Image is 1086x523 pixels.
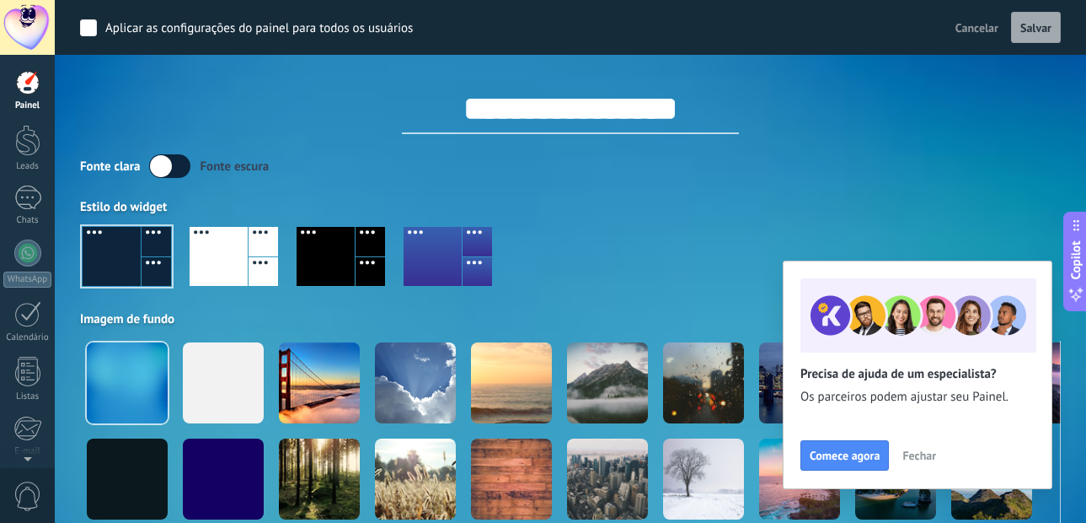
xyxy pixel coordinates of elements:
div: Calendário [3,332,52,343]
button: Fechar [895,443,944,468]
div: Imagem de fundo [80,311,1061,327]
h2: Precisa de ajuda de um especialista? [800,366,1035,382]
button: Cancelar [949,15,1005,40]
button: Comece agora [800,440,889,471]
div: Estilo do widget [80,199,1061,215]
span: Fechar [902,450,936,461]
span: Copilot [1067,241,1084,280]
div: WhatsApp [3,272,51,288]
div: Aplicar as configurações do painel para todos os usuários [105,20,413,37]
span: Cancelar [955,20,998,35]
div: Listas [3,391,52,402]
div: Leads [3,161,52,172]
button: Salvar [1011,12,1061,44]
span: Os parceiros podem ajustar seu Painel. [800,389,1035,406]
div: Painel [3,100,52,111]
span: Salvar [1020,22,1051,34]
div: Chats [3,215,52,226]
div: Fonte clara [80,159,140,175]
span: Comece agora [810,450,880,461]
div: Fonte escura [200,159,269,175]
